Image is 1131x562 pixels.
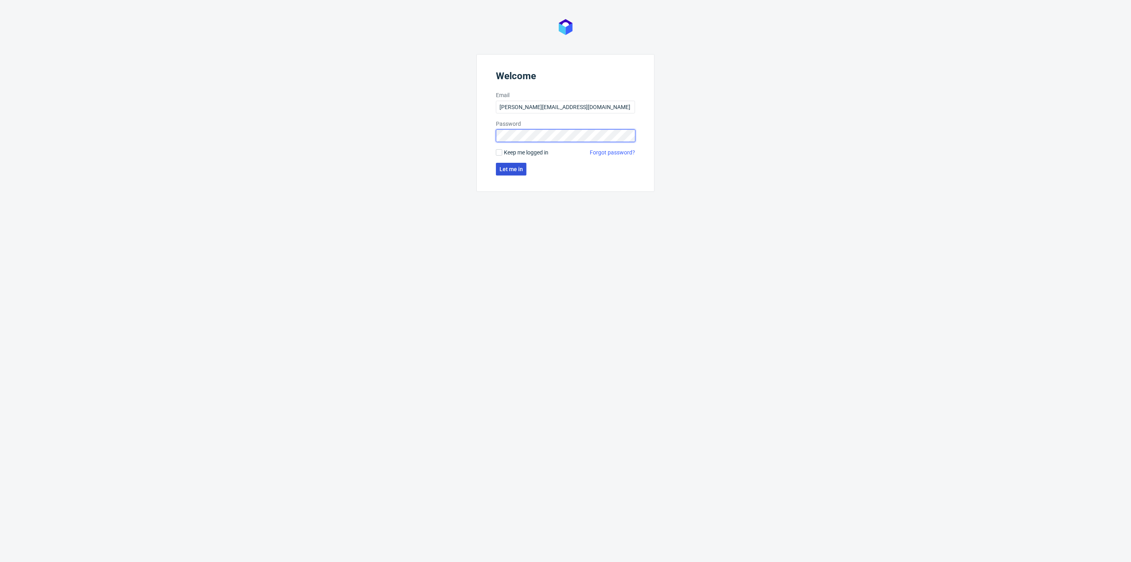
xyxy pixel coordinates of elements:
[504,148,548,156] span: Keep me logged in
[496,163,527,176] button: Let me in
[496,91,635,99] label: Email
[499,166,523,172] span: Let me in
[496,70,635,85] header: Welcome
[590,148,635,156] a: Forgot password?
[496,101,635,113] input: you@youremail.com
[496,120,635,128] label: Password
